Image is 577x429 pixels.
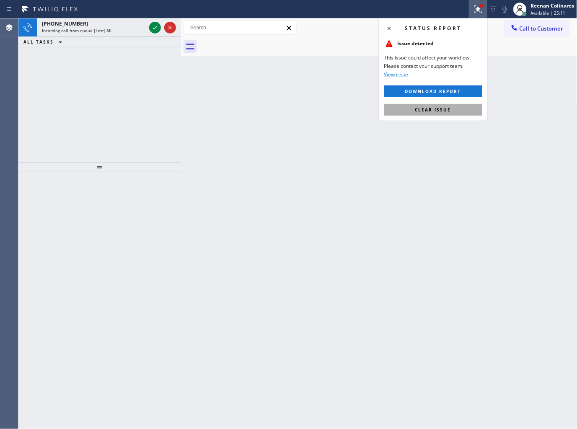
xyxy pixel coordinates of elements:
[520,25,564,32] span: Call to Customer
[531,2,574,9] div: Reenan Colinares
[499,3,511,15] button: Mute
[42,28,111,34] span: Incoming call from queue [Test] All
[23,39,54,45] span: ALL TASKS
[18,37,70,47] button: ALL TASKS
[505,21,569,36] button: Call to Customer
[164,22,176,34] button: Reject
[184,21,296,34] input: Search
[149,22,161,34] button: Accept
[531,10,566,16] span: Available | 25:11
[42,20,88,27] span: [PHONE_NUMBER]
